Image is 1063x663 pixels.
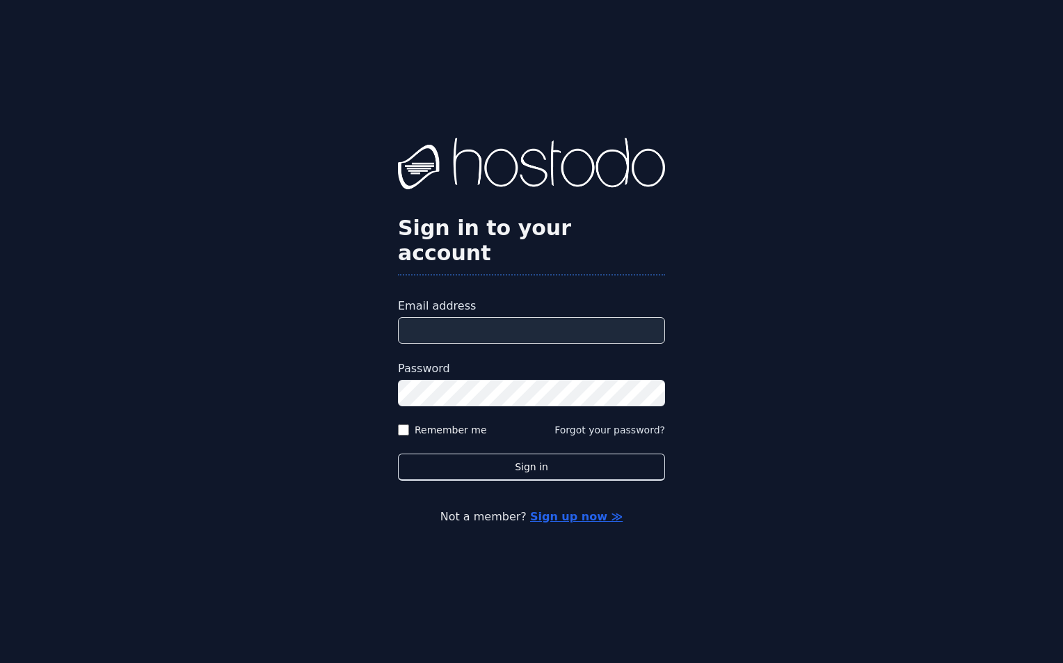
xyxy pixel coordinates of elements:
[415,423,487,437] label: Remember me
[398,216,665,266] h2: Sign in to your account
[398,298,665,314] label: Email address
[554,423,665,437] button: Forgot your password?
[67,509,996,525] p: Not a member?
[398,138,665,193] img: Hostodo
[398,360,665,377] label: Password
[398,454,665,481] button: Sign in
[530,510,623,523] a: Sign up now ≫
